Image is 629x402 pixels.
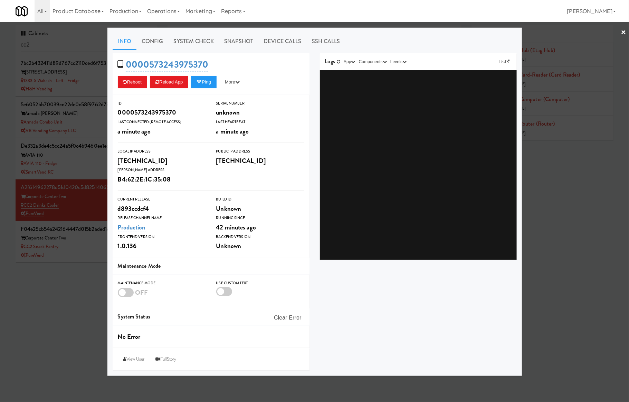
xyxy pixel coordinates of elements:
div: Frontend Version [118,234,206,241]
div: Release Channel Name [118,215,206,222]
button: Clear Error [271,312,304,324]
a: Snapshot [219,33,259,50]
div: B4:62:2E:1C:35:08 [118,174,206,185]
div: Unknown [216,240,304,252]
div: Build Id [216,196,304,203]
a: View User [118,353,150,365]
button: More [219,76,245,88]
a: × [621,22,626,43]
span: Maintenance Mode [118,262,161,270]
a: Link [497,58,512,65]
div: Local IP Address [118,148,206,155]
div: No Error [118,331,304,343]
span: 42 minutes ago [216,223,256,232]
div: [TECHNICAL_ID] [118,155,206,167]
button: Ping [191,76,217,88]
div: Last Connected (Remote Access) [118,119,206,126]
div: ID [118,100,206,107]
div: Current Release [118,196,206,203]
a: Config [136,33,169,50]
span: a minute ago [118,127,151,136]
div: Running Since [216,215,304,222]
div: 0000573243975370 [118,107,206,118]
a: Production [118,223,146,232]
a: System Check [169,33,219,50]
div: Last Heartbeat [216,119,304,126]
span: OFF [135,288,148,297]
div: Public IP Address [216,148,304,155]
div: 1.0.136 [118,240,206,252]
div: Maintenance Mode [118,280,206,287]
a: Info [113,33,136,50]
div: Unknown [216,203,304,215]
div: [PERSON_NAME] Address [118,167,206,174]
button: Reload App [150,76,188,88]
a: FullStory [150,353,182,365]
button: Levels [389,58,408,65]
button: Components [357,58,389,65]
div: Serial Number [216,100,304,107]
img: Micromart [16,5,28,17]
div: Backend Version [216,234,304,241]
div: Use Custom Text [216,280,304,287]
a: Device Calls [259,33,307,50]
div: d893ccdcf4 [118,203,206,215]
a: SSH Calls [307,33,345,50]
button: Reboot [118,76,147,88]
span: System Status [118,313,150,321]
button: App [342,58,357,65]
a: 0000573243975370 [126,58,209,71]
div: [TECHNICAL_ID] [216,155,304,167]
span: a minute ago [216,127,249,136]
span: Logs [325,57,335,65]
div: unknown [216,107,304,118]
